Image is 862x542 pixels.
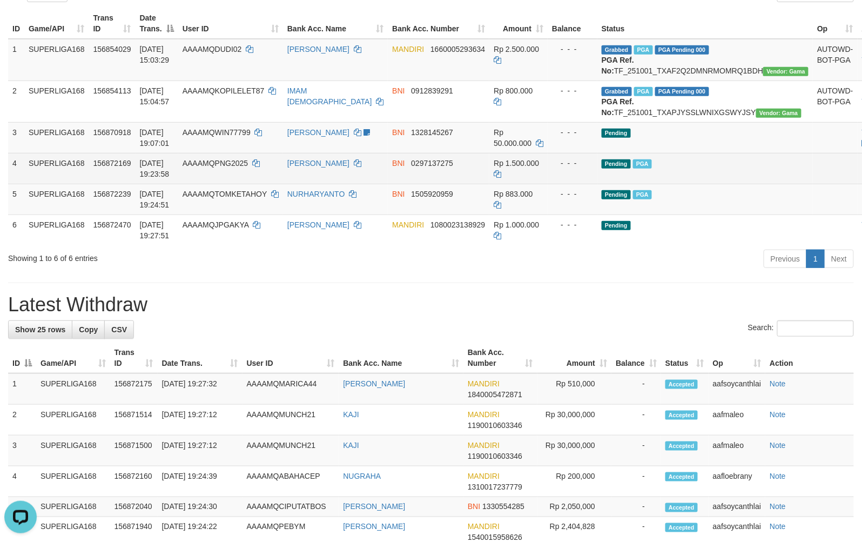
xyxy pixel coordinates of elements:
td: SUPERLIGA168 [36,466,110,497]
b: PGA Ref. No: [602,56,634,75]
span: 156870918 [93,128,131,137]
td: Rp 30,000,000 [537,405,611,436]
span: AAAAMQDUDI02 [183,45,242,53]
span: MANDIRI [468,472,500,480]
span: 156854113 [93,86,131,95]
td: - [611,373,661,405]
a: Note [770,503,786,511]
td: [DATE] 19:27:12 [158,436,243,466]
a: Note [770,410,786,419]
td: TF_251001_TXAF2Q2DMNRMOMRQ1BDH [597,39,813,81]
span: Copy 1328145267 to clipboard [411,128,453,137]
span: Pending [602,129,631,138]
th: User ID: activate to sort column ascending [243,343,339,373]
span: Marked by aafchhiseyha [633,159,652,169]
td: Rp 510,000 [537,373,611,405]
td: SUPERLIGA168 [24,153,89,184]
td: [DATE] 19:24:30 [158,497,243,517]
span: Pending [602,221,631,230]
td: - [611,436,661,466]
span: AAAAMQWIN77799 [183,128,251,137]
span: Copy 1080023138929 to clipboard [430,220,485,229]
td: AAAAMQMUNCH21 [243,405,339,436]
a: Next [824,250,854,268]
span: Rp 800.000 [494,86,533,95]
td: aafloebrany [709,466,766,497]
span: 156854029 [93,45,131,53]
span: [DATE] 19:24:51 [140,190,170,209]
div: - - - [552,219,593,230]
span: Vendor URL: https://trx31.1velocity.biz [763,67,809,76]
td: Rp 200,000 [537,466,611,497]
th: Status: activate to sort column ascending [661,343,709,373]
a: IMAM [DEMOGRAPHIC_DATA] [287,86,372,106]
div: Showing 1 to 6 of 6 entries [8,249,351,264]
span: Grabbed [602,87,632,96]
th: Balance: activate to sort column ascending [611,343,661,373]
td: - [611,497,661,517]
span: Copy 1505920959 to clipboard [411,190,453,198]
td: 2 [8,81,24,122]
td: AUTOWD-BOT-PGA [813,39,858,81]
th: Bank Acc. Number: activate to sort column ascending [388,8,489,39]
th: Trans ID: activate to sort column ascending [89,8,136,39]
td: SUPERLIGA168 [24,81,89,122]
span: MANDIRI [392,220,424,229]
th: Amount: activate to sort column ascending [537,343,611,373]
span: Copy [79,325,98,334]
span: Marked by aafchhiseyha [634,87,653,96]
td: 1 [8,373,36,405]
span: BNI [392,190,405,198]
span: AAAAMQTOMKETAHOY [183,190,267,198]
a: [PERSON_NAME] [343,523,405,531]
td: SUPERLIGA168 [36,373,110,405]
span: CSV [111,325,127,334]
a: Show 25 rows [8,320,72,339]
a: Note [770,379,786,388]
span: Rp 1.500.000 [494,159,539,168]
span: BNI [468,503,480,511]
td: SUPERLIGA168 [24,184,89,215]
td: 5 [8,184,24,215]
a: KAJI [343,410,359,419]
td: SUPERLIGA168 [24,215,89,245]
span: MANDIRI [468,523,500,531]
td: 3 [8,122,24,153]
button: Open LiveChat chat widget [4,4,37,37]
th: Game/API: activate to sort column ascending [36,343,110,373]
td: SUPERLIGA168 [36,405,110,436]
span: Accepted [665,503,698,512]
td: Rp 2,050,000 [537,497,611,517]
td: [DATE] 19:27:12 [158,405,243,436]
td: SUPERLIGA168 [24,122,89,153]
span: PGA Pending [655,45,709,55]
a: Note [770,523,786,531]
td: aafsoycanthlai [709,497,766,517]
span: Accepted [665,441,698,451]
span: [DATE] 15:03:29 [140,45,170,64]
label: Search: [748,320,854,337]
span: Copy 1310017237779 to clipboard [468,483,522,491]
td: - [611,405,661,436]
td: 4 [8,466,36,497]
span: Copy 1190010603346 to clipboard [468,421,522,430]
span: 156872239 [93,190,131,198]
th: ID [8,8,24,39]
td: - [611,466,661,497]
span: [DATE] 15:04:57 [140,86,170,106]
span: Accepted [665,380,698,389]
th: User ID: activate to sort column ascending [178,8,283,39]
a: [PERSON_NAME] [287,128,349,137]
span: Copy 0912839291 to clipboard [411,86,453,95]
div: - - - [552,44,593,55]
span: 156872470 [93,220,131,229]
th: Op: activate to sort column ascending [813,8,858,39]
span: MANDIRI [468,441,500,450]
span: Copy 0297137275 to clipboard [411,159,453,168]
td: 156871514 [110,405,158,436]
td: [DATE] 19:27:32 [158,373,243,405]
th: Date Trans.: activate to sort column ascending [158,343,243,373]
td: 156872175 [110,373,158,405]
span: Copy 1330554285 to clipboard [482,503,524,511]
a: NUGRAHA [343,472,381,480]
